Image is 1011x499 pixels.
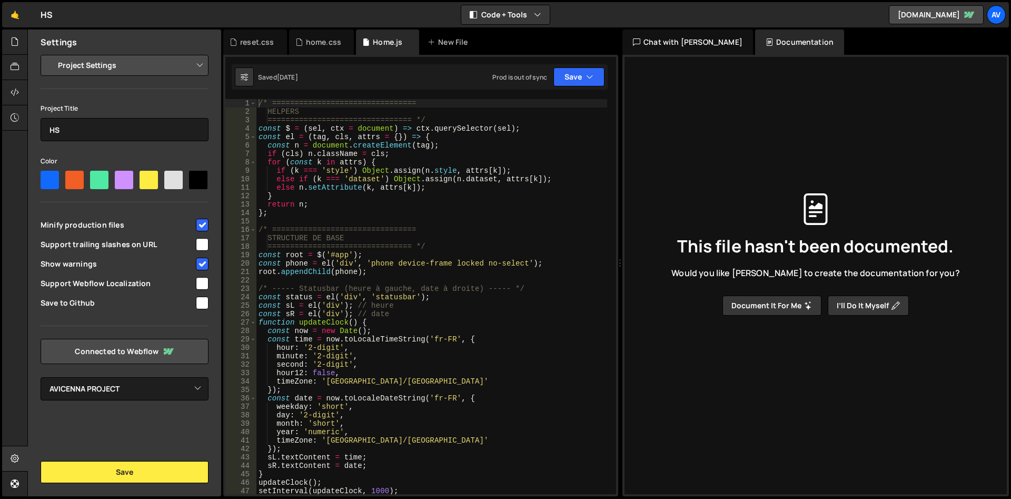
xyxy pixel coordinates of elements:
div: 44 [225,462,256,470]
span: Would you like [PERSON_NAME] to create the documentation for you? [671,267,959,279]
div: 17 [225,234,256,242]
div: home.css [306,37,341,47]
label: Project Title [41,103,78,114]
div: 4 [225,124,256,133]
div: 23 [225,285,256,293]
div: 31 [225,352,256,360]
button: Save [553,67,604,86]
div: 15 [225,217,256,226]
div: 29 [225,335,256,344]
div: 11 [225,183,256,192]
div: 32 [225,360,256,369]
div: Prod is out of sync [492,73,547,82]
div: Chat with [PERSON_NAME] [622,30,753,55]
div: 24 [225,293,256,301]
div: Home.js [373,37,402,47]
div: 12 [225,192,256,200]
div: Documentation [755,30,844,55]
div: 6 [225,141,256,150]
div: 35 [225,386,256,394]
div: 25 [225,301,256,310]
span: Save to Github [41,298,194,308]
a: [DOMAIN_NAME] [889,5,984,24]
a: Av [987,5,1006,24]
span: Support trailing slashes on URL [41,239,194,250]
div: 41 [225,436,256,445]
div: 34 [225,377,256,386]
div: 36 [225,394,256,403]
div: 20 [225,259,256,268]
div: 21 [225,268,256,276]
div: 13 [225,200,256,209]
div: 5 [225,133,256,141]
div: 46 [225,478,256,487]
h2: Settings [41,36,77,48]
div: 1 [225,99,256,107]
div: 47 [225,487,256,495]
div: 26 [225,310,256,318]
div: 37 [225,403,256,411]
div: 16 [225,226,256,234]
div: 33 [225,369,256,377]
div: 30 [225,344,256,352]
label: Color [41,156,57,167]
div: 39 [225,419,256,428]
div: 3 [225,116,256,124]
div: 45 [225,470,256,478]
a: Connected to Webflow [41,339,209,364]
button: I’ll do it myself [828,296,909,316]
div: 10 [225,175,256,183]
div: 42 [225,445,256,453]
div: 18 [225,242,256,251]
div: 9 [225,167,256,175]
button: Code + Tools [461,5,550,24]
button: Save [41,461,209,483]
span: Support Webflow Localization [41,278,194,289]
input: Project name [41,118,209,141]
div: [DATE] [277,73,298,82]
div: 27 [225,318,256,327]
a: 🤙 [2,2,28,27]
div: New File [428,37,472,47]
div: 43 [225,453,256,462]
span: Show warnings [41,259,194,269]
div: 38 [225,411,256,419]
div: HS [41,8,53,21]
div: 8 [225,158,256,167]
div: 28 [225,327,256,335]
div: 19 [225,251,256,259]
div: reset.css [240,37,274,47]
div: 22 [225,276,256,285]
div: 40 [225,428,256,436]
span: This file hasn't been documented. [677,238,954,255]
button: Document it for me [722,296,821,316]
div: 7 [225,150,256,158]
div: 14 [225,209,256,217]
div: 2 [225,107,256,116]
span: Minify production files [41,220,194,230]
div: Saved [258,73,298,82]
